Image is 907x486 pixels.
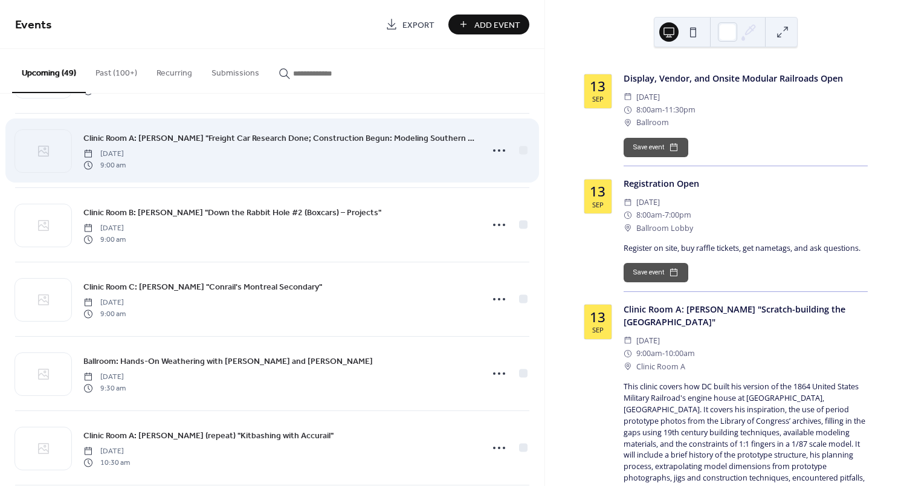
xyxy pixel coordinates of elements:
[83,223,126,234] span: [DATE]
[376,15,444,34] a: Export
[636,116,669,129] span: Ballroom
[83,297,126,308] span: [DATE]
[83,383,126,394] span: 9:30 am
[636,334,660,347] span: [DATE]
[592,326,604,333] div: Sep
[202,49,269,92] button: Submissions
[83,446,130,457] span: [DATE]
[636,347,662,360] span: 9:00am
[448,15,529,34] button: Add Event
[624,334,632,347] div: ​
[624,177,868,190] div: Registration Open
[662,103,665,116] span: -
[624,116,632,129] div: ​
[83,281,322,294] span: Clinic Room C: [PERSON_NAME] "Conrail's Montreal Secondary"
[624,138,688,157] button: Save event
[624,72,868,85] div: Display, Vendor, and Onsite Modular Railroads Open
[665,103,696,116] span: 11:30pm
[592,201,604,208] div: Sep
[83,149,126,160] span: [DATE]
[474,19,520,31] span: Add Event
[83,234,126,245] span: 9:00 am
[662,347,665,360] span: -
[624,347,632,360] div: ​
[636,209,662,221] span: 8:00am
[624,196,632,209] div: ​
[665,209,691,221] span: 7:00pm
[636,103,662,116] span: 8:00am
[624,209,632,221] div: ​
[624,222,632,235] div: ​
[636,196,660,209] span: [DATE]
[624,91,632,103] div: ​
[83,372,126,383] span: [DATE]
[590,311,605,325] div: 13
[83,429,334,442] a: Clinic Room A: [PERSON_NAME] (repeat) "Kitbashing with Accurail"
[12,49,86,93] button: Upcoming (49)
[147,49,202,92] button: Recurring
[636,222,693,235] span: Ballroom Lobby
[83,308,126,319] span: 9:00 am
[83,457,130,468] span: 10:30 am
[662,209,665,221] span: -
[83,207,381,219] span: Clinic Room B: [PERSON_NAME] "Down the Rabbit Hole #2 (Boxcars) – Projects"
[592,96,604,102] div: Sep
[83,160,126,170] span: 9:00 am
[665,347,695,360] span: 10:00am
[624,263,688,282] button: Save event
[86,49,147,92] button: Past (100+)
[83,206,381,219] a: Clinic Room B: [PERSON_NAME] "Down the Rabbit Hole #2 (Boxcars) – Projects"
[624,243,868,254] div: Register on site, buy raffle tickets, get nametags, and ask questions.
[402,19,434,31] span: Export
[624,303,868,329] div: Clinic Room A: [PERSON_NAME] "Scratch-building the [GEOGRAPHIC_DATA]"
[83,430,334,442] span: Clinic Room A: [PERSON_NAME] (repeat) "Kitbashing with Accurail"
[83,132,474,145] span: Clinic Room A: [PERSON_NAME] "Freight Car Research Done; Construction Begun: Modeling Southern Ra...
[83,280,322,294] a: Clinic Room C: [PERSON_NAME] "Conrail's Montreal Secondary"
[590,185,605,199] div: 13
[15,13,52,37] span: Events
[83,355,373,368] span: Ballroom: Hands-On Weathering with [PERSON_NAME] and [PERSON_NAME]
[83,131,474,145] a: Clinic Room A: [PERSON_NAME] "Freight Car Research Done; Construction Begun: Modeling Southern Ra...
[83,354,373,368] a: Ballroom: Hands-On Weathering with [PERSON_NAME] and [PERSON_NAME]
[624,103,632,116] div: ​
[624,360,632,373] div: ​
[636,91,660,103] span: [DATE]
[590,80,605,94] div: 13
[636,360,685,373] span: Clinic Room A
